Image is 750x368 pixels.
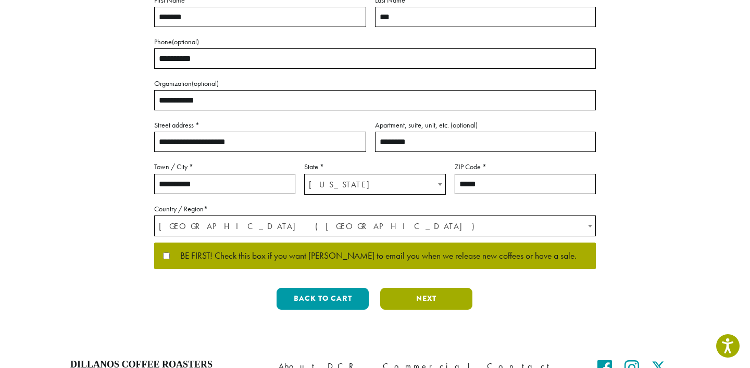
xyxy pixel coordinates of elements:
span: State [304,174,445,195]
span: Country / Region [154,215,596,236]
button: Next [380,288,472,310]
button: Back to cart [277,288,369,310]
span: (optional) [192,79,219,88]
label: Apartment, suite, unit, etc. [375,119,596,132]
span: (optional) [172,37,199,46]
label: Street address [154,119,366,132]
label: State [304,160,445,173]
label: Organization [154,77,596,90]
label: Town / City [154,160,295,173]
span: United States (US) [155,216,595,236]
span: Georgia [305,174,445,195]
input: BE FIRST! Check this box if you want [PERSON_NAME] to email you when we release new coffees or ha... [163,252,170,259]
span: BE FIRST! Check this box if you want [PERSON_NAME] to email you when we release new coffees or ha... [170,251,577,261]
label: ZIP Code [455,160,596,173]
span: (optional) [451,120,478,130]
